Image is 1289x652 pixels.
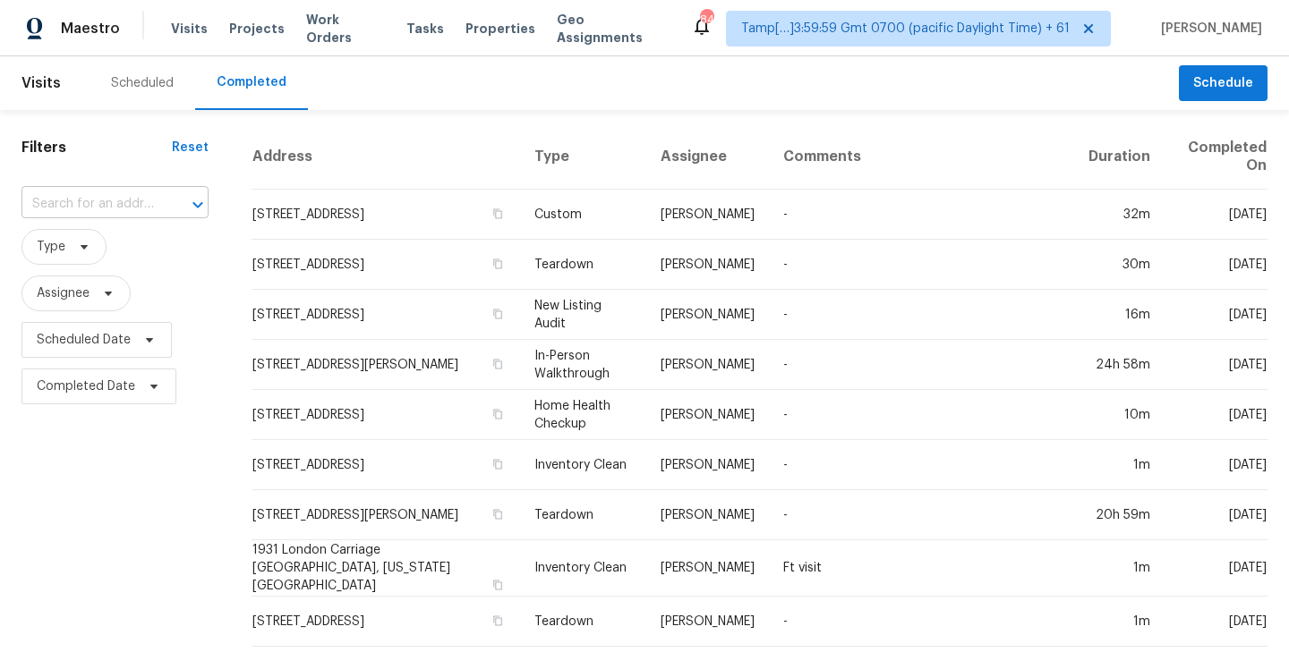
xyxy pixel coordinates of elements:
[37,238,65,256] span: Type
[1165,340,1268,390] td: [DATE]
[646,340,769,390] td: [PERSON_NAME]
[646,490,769,540] td: [PERSON_NAME]
[741,20,1070,38] span: Tamp[…]3:59:59 Gmt 0700 (pacific Daylight Time) + 61
[37,284,90,302] span: Assignee
[252,340,520,390] td: [STREET_ADDRESS][PERSON_NAME]
[37,377,135,395] span: Completed Date
[646,290,769,340] td: [PERSON_NAME]
[252,290,520,340] td: [STREET_ADDRESS]
[490,356,506,372] button: Copy Address
[646,440,769,490] td: [PERSON_NAME]
[769,597,1074,647] td: -
[490,406,506,422] button: Copy Address
[520,340,647,390] td: In-Person Walkthrough
[520,190,647,240] td: Custom
[1074,440,1165,490] td: 1m
[1074,540,1165,597] td: 1m
[520,597,647,647] td: Teardown
[252,540,520,597] td: 1931 London Carriage [GEOGRAPHIC_DATA], [US_STATE][GEOGRAPHIC_DATA]
[520,124,647,190] th: Type
[520,540,647,597] td: Inventory Clean
[252,240,520,290] td: [STREET_ADDRESS]
[769,390,1074,440] td: -
[1074,597,1165,647] td: 1m
[172,139,209,157] div: Reset
[1165,490,1268,540] td: [DATE]
[37,331,131,349] span: Scheduled Date
[252,124,520,190] th: Address
[490,206,506,222] button: Copy Address
[252,190,520,240] td: [STREET_ADDRESS]
[217,73,286,91] div: Completed
[1074,340,1165,390] td: 24h 58m
[520,490,647,540] td: Teardown
[21,64,61,103] span: Visits
[465,20,535,38] span: Properties
[406,22,444,35] span: Tasks
[1165,597,1268,647] td: [DATE]
[1165,124,1268,190] th: Completed On
[21,191,158,218] input: Search for an address...
[490,456,506,472] button: Copy Address
[700,11,713,29] div: 843
[1165,390,1268,440] td: [DATE]
[252,597,520,647] td: [STREET_ADDRESS]
[646,540,769,597] td: [PERSON_NAME]
[185,192,210,217] button: Open
[490,256,506,272] button: Copy Address
[646,240,769,290] td: [PERSON_NAME]
[490,613,506,629] button: Copy Address
[1193,72,1253,95] span: Schedule
[1165,240,1268,290] td: [DATE]
[1074,124,1165,190] th: Duration
[252,440,520,490] td: [STREET_ADDRESS]
[1154,20,1262,38] span: [PERSON_NAME]
[490,306,506,322] button: Copy Address
[1074,490,1165,540] td: 20h 59m
[769,240,1074,290] td: -
[490,577,506,593] button: Copy Address
[1074,190,1165,240] td: 32m
[646,190,769,240] td: [PERSON_NAME]
[646,597,769,647] td: [PERSON_NAME]
[769,440,1074,490] td: -
[769,124,1074,190] th: Comments
[1165,190,1268,240] td: [DATE]
[769,340,1074,390] td: -
[520,240,647,290] td: Teardown
[646,124,769,190] th: Assignee
[61,20,120,38] span: Maestro
[490,506,506,522] button: Copy Address
[1165,290,1268,340] td: [DATE]
[557,11,670,47] span: Geo Assignments
[1074,290,1165,340] td: 16m
[1165,540,1268,597] td: [DATE]
[769,190,1074,240] td: -
[646,390,769,440] td: [PERSON_NAME]
[229,20,285,38] span: Projects
[1074,240,1165,290] td: 30m
[1165,440,1268,490] td: [DATE]
[306,11,385,47] span: Work Orders
[21,139,172,157] h1: Filters
[520,390,647,440] td: Home Health Checkup
[769,290,1074,340] td: -
[252,390,520,440] td: [STREET_ADDRESS]
[520,440,647,490] td: Inventory Clean
[111,74,174,92] div: Scheduled
[769,540,1074,597] td: Ft visit
[520,290,647,340] td: New Listing Audit
[769,490,1074,540] td: -
[1179,65,1268,102] button: Schedule
[171,20,208,38] span: Visits
[252,490,520,540] td: [STREET_ADDRESS][PERSON_NAME]
[1074,390,1165,440] td: 10m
